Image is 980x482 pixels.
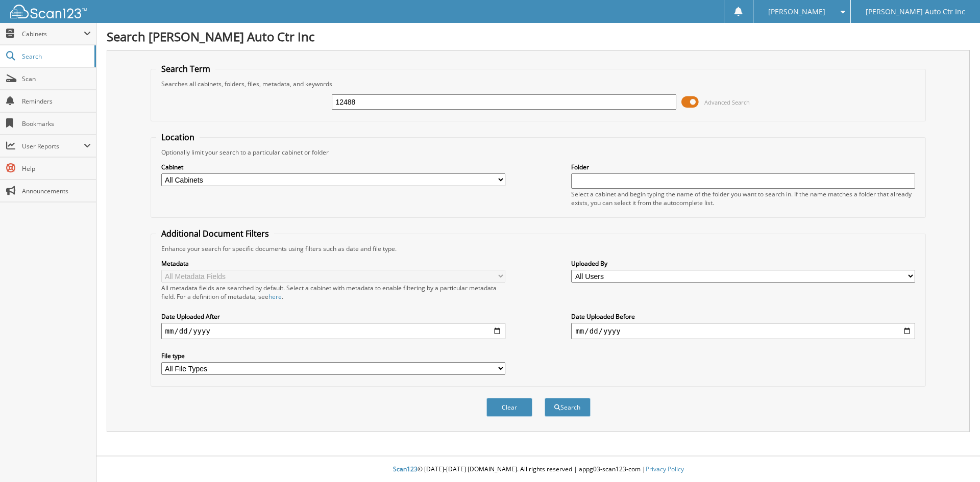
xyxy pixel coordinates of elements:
[22,97,91,106] span: Reminders
[107,28,970,45] h1: Search [PERSON_NAME] Auto Ctr Inc
[161,163,505,171] label: Cabinet
[866,9,965,15] span: [PERSON_NAME] Auto Ctr Inc
[156,80,921,88] div: Searches all cabinets, folders, files, metadata, and keywords
[571,312,915,321] label: Date Uploaded Before
[571,163,915,171] label: Folder
[571,323,915,339] input: end
[22,164,91,173] span: Help
[571,190,915,207] div: Select a cabinet and begin typing the name of the folder you want to search in. If the name match...
[156,228,274,239] legend: Additional Document Filters
[156,148,921,157] div: Optionally limit your search to a particular cabinet or folder
[22,74,91,83] span: Scan
[156,244,921,253] div: Enhance your search for specific documents using filters such as date and file type.
[486,398,532,417] button: Clear
[161,323,505,339] input: start
[96,457,980,482] div: © [DATE]-[DATE] [DOMAIN_NAME]. All rights reserved | appg03-scan123-com |
[161,351,505,360] label: File type
[393,465,418,473] span: Scan123
[646,465,684,473] a: Privacy Policy
[161,312,505,321] label: Date Uploaded After
[22,119,91,128] span: Bookmarks
[22,187,91,195] span: Announcements
[545,398,591,417] button: Search
[704,98,750,106] span: Advanced Search
[268,292,282,301] a: here
[156,132,200,143] legend: Location
[22,142,84,150] span: User Reports
[929,433,980,482] iframe: Chat Widget
[22,52,89,61] span: Search
[161,259,505,268] label: Metadata
[571,259,915,268] label: Uploaded By
[768,9,825,15] span: [PERSON_NAME]
[22,30,84,38] span: Cabinets
[156,63,215,74] legend: Search Term
[161,284,505,301] div: All metadata fields are searched by default. Select a cabinet with metadata to enable filtering b...
[10,5,87,18] img: scan123-logo-white.svg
